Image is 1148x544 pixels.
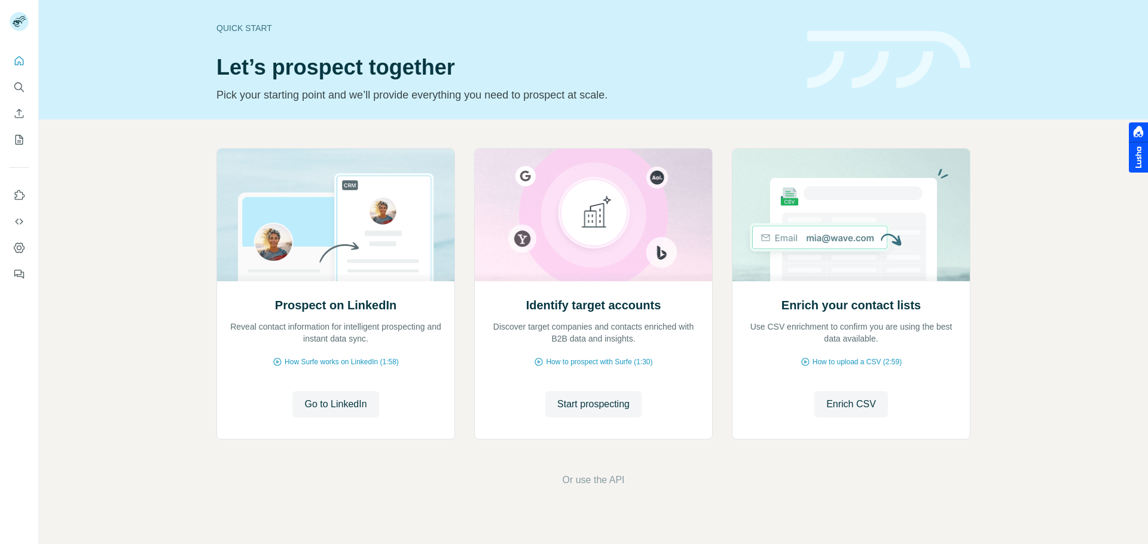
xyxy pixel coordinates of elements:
p: Discover target companies and contacts enriched with B2B data and insights. [487,321,700,345]
h2: Identify target accounts [526,297,661,314]
p: Use CSV enrichment to confirm you are using the best data available. [744,321,958,345]
button: My lists [10,129,29,150]
p: Pick your starting point and we’ll provide everything you need to prospect at scale. [216,87,793,103]
button: Feedback [10,263,29,285]
button: Search [10,76,29,98]
button: Use Surfe on LinkedIn [10,185,29,206]
div: Quick start [216,22,793,34]
button: Start prospecting [545,391,642,417]
button: Go to LinkedIn [292,391,378,417]
button: Or use the API [562,473,624,487]
button: Enrich CSV [814,391,888,417]
h1: Let’s prospect together [216,56,793,79]
span: Go to LinkedIn [304,397,367,411]
button: Enrich CSV [10,103,29,124]
button: Use Surfe API [10,211,29,232]
span: How to prospect with Surfe (1:30) [546,356,652,367]
img: Enrich your contact lists [732,149,970,281]
p: Reveal contact information for intelligent prospecting and instant data sync. [229,321,442,345]
img: banner [807,31,970,89]
span: How Surfe works on LinkedIn (1:58) [285,356,399,367]
span: Start prospecting [557,397,630,411]
h2: Prospect on LinkedIn [275,297,396,314]
button: Quick start [10,50,29,72]
img: Prospect on LinkedIn [216,149,455,281]
button: Dashboard [10,237,29,259]
span: Enrich CSV [826,397,876,411]
span: How to upload a CSV (2:59) [813,356,902,367]
img: Identify target accounts [474,149,713,281]
h2: Enrich your contact lists [781,297,921,314]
